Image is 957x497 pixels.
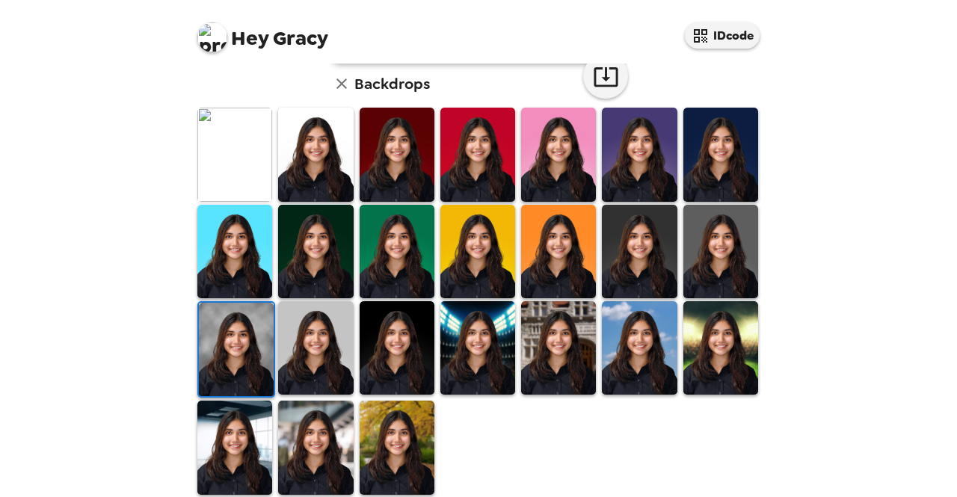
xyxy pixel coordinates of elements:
[354,72,430,96] h6: Backdrops
[197,22,227,52] img: profile pic
[231,25,268,52] span: Hey
[197,15,328,49] span: Gracy
[197,108,272,201] img: Original
[685,22,760,49] button: IDcode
